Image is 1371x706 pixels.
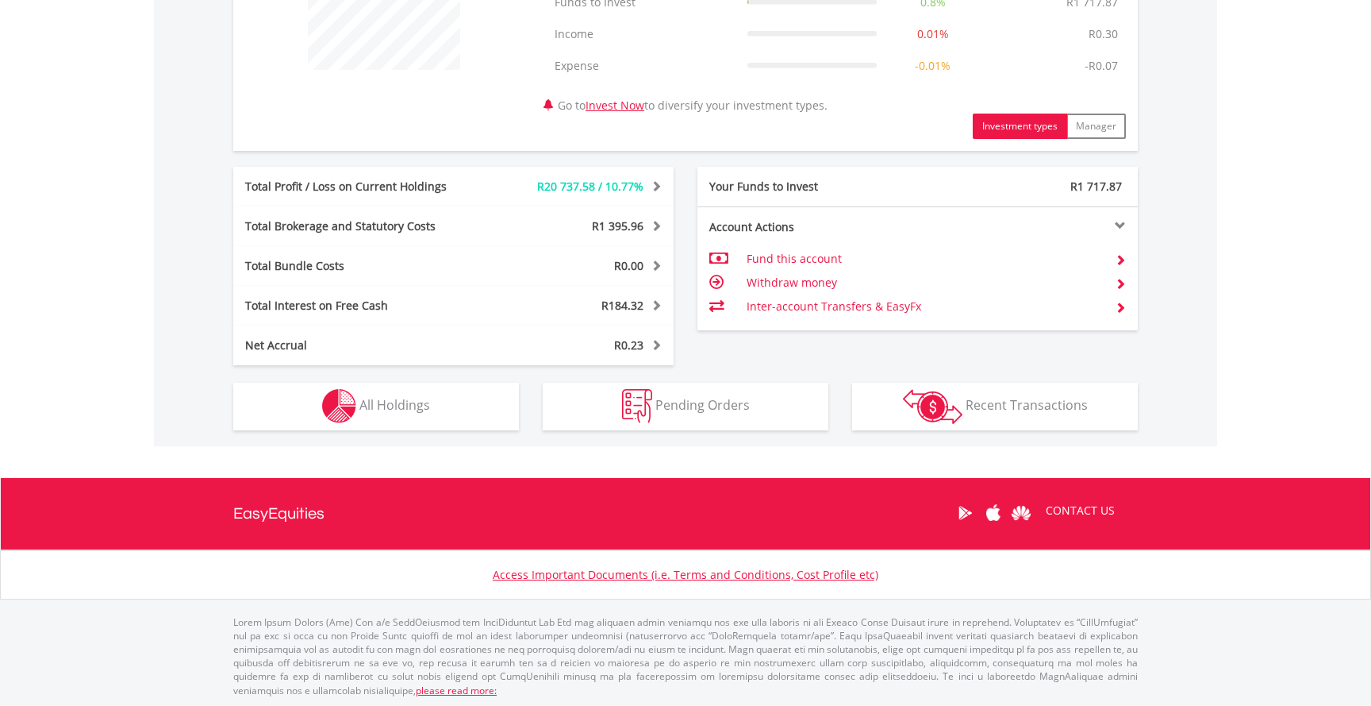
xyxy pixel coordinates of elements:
td: R0.30 [1081,18,1126,50]
div: Account Actions [697,219,918,235]
span: Recent Transactions [966,396,1088,414]
span: R184.32 [601,298,643,313]
button: All Holdings [233,383,519,430]
a: Apple [979,488,1007,538]
div: Total Interest on Free Cash [233,298,490,314]
td: Income [547,18,739,50]
a: Google Play [951,488,979,538]
img: pending_instructions-wht.png [622,389,652,423]
div: Your Funds to Invest [697,179,918,195]
span: All Holdings [359,396,430,414]
div: Total Bundle Costs [233,258,490,274]
td: Inter-account Transfers & EasyFx [747,295,1103,318]
div: Total Brokerage and Statutory Costs [233,218,490,234]
a: please read more: [416,684,497,697]
td: Fund this account [747,247,1103,271]
td: 0.01% [885,18,981,50]
img: transactions-zar-wht.png [903,389,962,424]
a: CONTACT US [1035,488,1126,533]
div: Total Profit / Loss on Current Holdings [233,179,490,195]
p: Lorem Ipsum Dolors (Ame) Con a/e SeddOeiusmod tem InciDiduntut Lab Etd mag aliquaen admin veniamq... [233,615,1138,697]
td: -R0.07 [1077,50,1126,82]
button: Investment types [973,114,1067,139]
img: holdings-wht.png [322,389,356,423]
a: Huawei [1007,488,1035,538]
button: Pending Orders [543,383,828,430]
span: R0.23 [614,338,643,353]
span: R1 395.96 [592,218,643,233]
a: Invest Now [586,98,644,113]
span: R20 737.58 / 10.77% [537,179,643,194]
span: R1 717.87 [1070,179,1122,194]
button: Recent Transactions [852,383,1138,430]
span: Pending Orders [655,396,750,414]
button: Manager [1066,114,1126,139]
td: Withdraw money [747,271,1103,295]
a: Access Important Documents (i.e. Terms and Conditions, Cost Profile etc) [493,567,878,582]
a: EasyEquities [233,478,325,550]
td: Expense [547,50,739,82]
td: -0.01% [885,50,981,82]
span: R0.00 [614,258,643,273]
div: Net Accrual [233,338,490,353]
